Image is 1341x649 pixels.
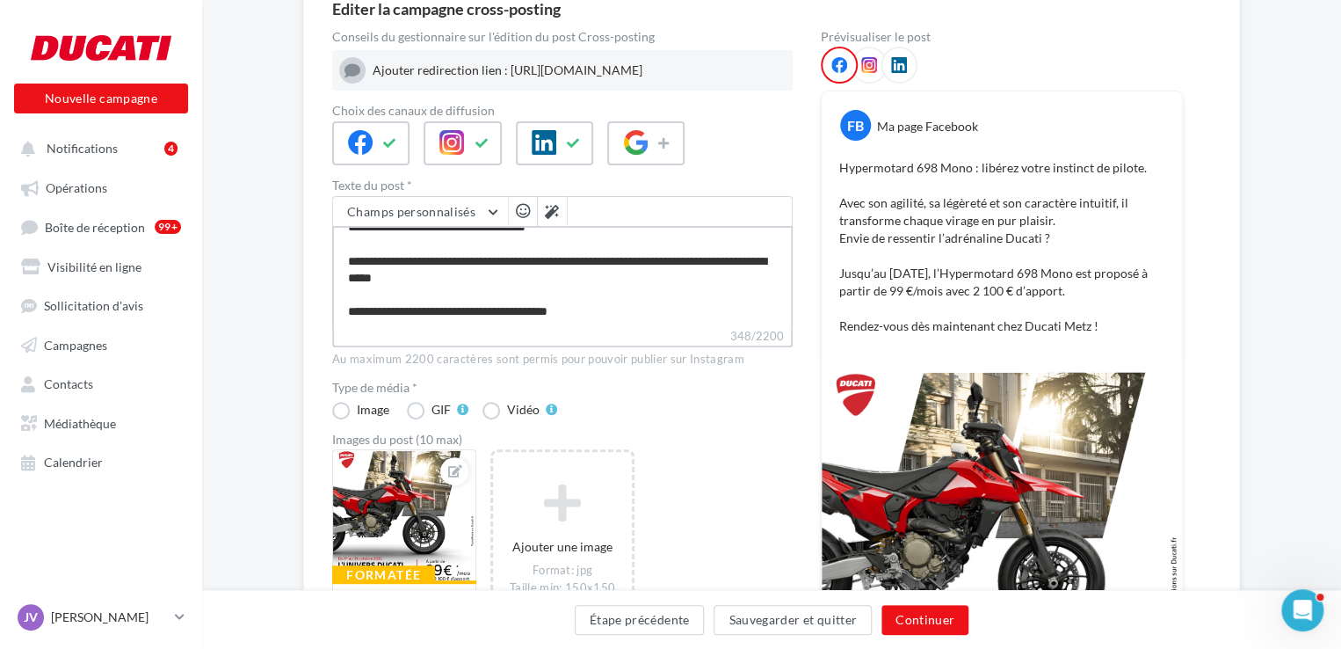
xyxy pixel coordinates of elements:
[347,204,475,219] span: Champs personnalisés
[11,171,192,202] a: Opérations
[155,220,181,234] div: 99+
[11,288,192,320] a: Sollicitation d'avis
[839,159,1164,335] p: Hypermotard 698 Mono : libérez votre instinct de pilote. Avec son agilité, sa légèreté et son car...
[840,110,871,141] div: FB
[44,376,93,391] span: Contacts
[332,352,793,368] div: Au maximum 2200 caractères sont permis pour pouvoir publier sur Instagram
[575,605,705,635] button: Étape précédente
[44,298,143,313] span: Sollicitation d'avis
[14,601,188,634] a: JV [PERSON_NAME]
[14,84,188,113] button: Nouvelle campagne
[821,31,1183,43] div: Prévisualiser le post
[877,118,978,135] div: Ma page Facebook
[11,406,192,438] a: Médiathèque
[44,455,103,470] span: Calendrier
[714,605,872,635] button: Sauvegarder et quitter
[11,210,192,243] a: Boîte de réception99+
[46,180,107,195] span: Opérations
[881,605,968,635] button: Continuer
[357,404,389,416] div: Image
[332,31,793,43] div: Conseils du gestionnaire sur l'édition du post Cross-posting
[332,565,435,585] div: Formatée
[332,105,793,117] label: Choix des canaux de diffusion
[45,219,145,234] span: Boîte de réception
[47,259,141,273] span: Visibilité en ligne
[11,328,192,360] a: Campagnes
[1281,589,1323,631] iframe: Intercom live chat
[24,609,38,626] span: JV
[51,609,168,626] p: [PERSON_NAME]
[11,250,192,281] a: Visibilité en ligne
[11,445,192,477] a: Calendrier
[332,327,793,347] label: 348/2200
[332,434,793,446] div: Images du post (10 max)
[11,132,185,164] button: Notifications 4
[332,179,793,192] label: Texte du post *
[373,62,786,79] div: Ajouter redirection lien : [URL][DOMAIN_NAME]
[431,404,451,416] div: GIF
[44,415,116,430] span: Médiathèque
[332,1,561,17] div: Editer la campagne cross-posting
[44,337,107,352] span: Campagnes
[507,404,540,416] div: Vidéo
[332,382,793,394] label: Type de média *
[11,367,192,398] a: Contacts
[333,197,508,227] button: Champs personnalisés
[164,142,178,156] div: 4
[47,141,118,156] span: Notifications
